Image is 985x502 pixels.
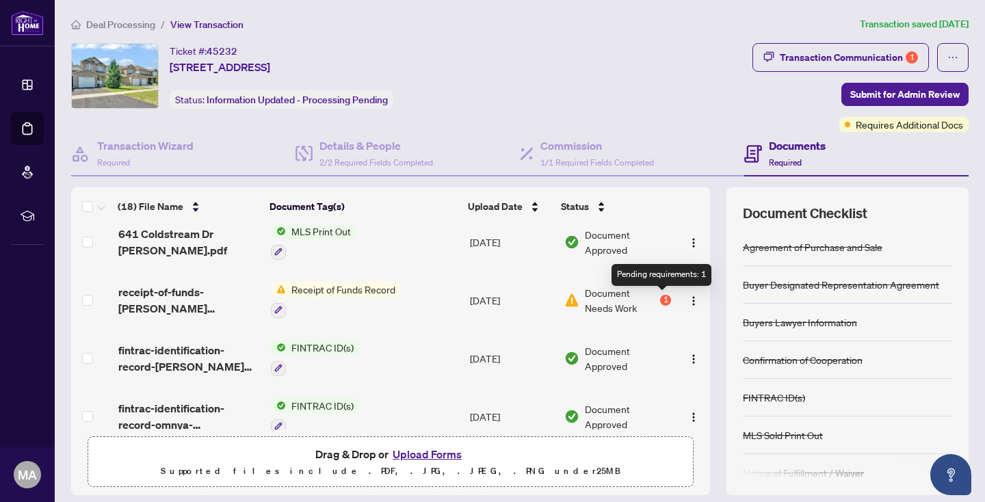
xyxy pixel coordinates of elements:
img: IMG-E12242992_1.jpg [72,44,158,108]
div: Status: [170,90,393,109]
img: Status Icon [271,340,286,355]
th: Upload Date [462,187,556,226]
span: FINTRAC ID(s) [286,398,359,413]
span: Deal Processing [86,18,155,31]
span: FINTRAC ID(s) [286,340,359,355]
span: home [71,20,81,29]
span: 2/2 Required Fields Completed [319,157,433,168]
span: View Transaction [170,18,244,31]
img: Logo [688,354,699,365]
td: [DATE] [464,213,559,271]
span: fintrac-identification-record-[PERSON_NAME][DATE]-20250723-133803.pdf [118,342,260,375]
img: Logo [688,295,699,306]
td: [DATE] [464,329,559,387]
span: [STREET_ADDRESS] [170,59,270,75]
div: 1 [660,295,671,306]
span: Document Checklist [743,204,867,223]
span: 1/1 Required Fields Completed [540,157,654,168]
th: (18) File Name [112,187,264,226]
h4: Transaction Wizard [97,137,194,154]
img: logo [11,10,44,36]
span: Receipt of Funds Record [286,282,401,297]
article: Transaction saved [DATE] [860,16,969,32]
button: Logo [683,231,705,253]
button: Logo [683,289,705,311]
span: Drag & Drop orUpload FormsSupported files include .PDF, .JPG, .JPEG, .PNG under25MB [88,437,693,488]
h4: Details & People [319,137,433,154]
button: Transaction Communication1 [752,43,929,72]
td: [DATE] [464,271,559,329]
span: Required [97,157,130,168]
span: Status [561,199,589,214]
div: Agreement of Purchase and Sale [743,239,882,254]
span: Document Approved [585,401,671,432]
span: Document Approved [585,227,671,257]
th: Document Tag(s) [264,187,462,226]
span: Drag & Drop or [315,445,466,463]
img: Document Status [564,351,579,366]
td: [DATE] [464,387,559,445]
span: MA [18,465,37,484]
button: Status IconFINTRAC ID(s) [271,398,359,434]
div: Buyer Designated Representation Agreement [743,277,939,292]
span: Requires Additional Docs [856,117,963,132]
div: Confirmation of Cooperation [743,352,863,367]
button: Status IconFINTRAC ID(s) [271,340,359,376]
h4: Commission [540,137,654,154]
button: Status IconReceipt of Funds Record [271,282,401,318]
div: MLS Sold Print Out [743,427,823,442]
img: Document Status [564,235,579,250]
div: FINTRAC ID(s) [743,390,805,405]
img: Status Icon [271,282,286,297]
div: Buyers Lawyer Information [743,315,857,330]
div: 1 [906,51,918,64]
span: receipt-of-funds-[PERSON_NAME][DATE]-20250723-134640.pdf [118,284,260,317]
span: (18) File Name [118,199,183,214]
th: Status [555,187,672,226]
span: Document Needs Work [585,285,657,315]
div: Pending requirements: 1 [612,264,711,286]
button: Logo [683,347,705,369]
button: Logo [683,406,705,427]
button: Status IconMLS Print Out [271,224,356,260]
div: Transaction Communication [780,47,918,68]
span: Required [769,157,802,168]
img: Document Status [564,293,579,308]
img: Status Icon [271,224,286,239]
img: Status Icon [271,398,286,413]
button: Upload Forms [389,445,466,463]
button: Open asap [930,454,971,495]
span: ellipsis [947,52,958,63]
span: 45232 [207,45,237,57]
img: Document Status [564,409,579,424]
img: Logo [688,237,699,248]
img: Logo [688,412,699,423]
p: Supported files include .PDF, .JPG, .JPEG, .PNG under 25 MB [96,463,685,479]
span: fintrac-identification-record-omnya-[PERSON_NAME]-20250723-133838.pdf [118,400,260,433]
span: Document Approved [585,343,671,373]
h4: Documents [769,137,826,154]
li: / [161,16,165,32]
div: Ticket #: [170,43,237,59]
button: Submit for Admin Review [841,83,969,106]
span: Upload Date [468,199,523,214]
span: Submit for Admin Review [850,83,960,105]
span: 641 Coldstream Dr [PERSON_NAME].pdf [118,226,260,259]
span: MLS Print Out [286,224,356,239]
span: Information Updated - Processing Pending [207,94,388,106]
